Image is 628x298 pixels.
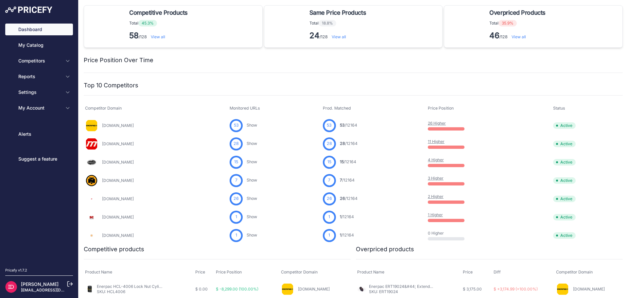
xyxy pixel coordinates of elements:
[323,106,351,111] span: Prod. Matched
[195,287,208,291] span: $ 0.00
[428,194,444,199] a: 2 Higher
[512,34,526,39] a: View all
[357,270,384,274] span: Product Name
[340,233,354,237] a: 1/12164
[84,245,144,254] h2: Competitive products
[309,8,366,17] span: Same Price Products
[138,20,157,26] span: 45.3%
[553,232,576,239] span: Active
[553,106,565,111] span: Status
[428,212,443,217] a: 1 Higher
[247,159,257,164] a: Show
[102,178,134,183] a: [DOMAIN_NAME]
[247,123,257,128] a: Show
[340,159,344,164] span: 15
[216,287,258,291] span: $ -8,299.00 (100.00%)
[195,270,205,274] span: Price
[553,159,576,166] span: Active
[340,214,354,219] a: 1/12164
[340,159,356,164] a: 15/12164
[327,196,332,202] span: 26
[234,122,239,129] span: 53
[463,270,473,274] span: Price
[5,55,73,67] button: Competitors
[319,20,336,26] span: 18.8%
[5,71,73,82] button: Reports
[247,141,257,146] a: Show
[553,196,576,202] span: Active
[151,34,165,39] a: View all
[428,121,446,126] a: 26 Higher
[5,39,73,51] a: My Catalog
[489,20,548,26] p: Total
[327,159,331,165] span: 15
[573,287,605,291] a: [DOMAIN_NAME]
[553,141,576,147] span: Active
[328,177,330,184] span: 7
[369,284,516,289] a: Enerpac ERT19024&#44; Extended Reaction Arm for RSL19000 Torque Wrench
[428,106,454,111] span: Price Position
[489,30,548,41] p: /128
[489,8,545,17] span: Overpriced Products
[494,270,501,274] span: Diff
[369,289,434,294] p: SKU: ERT19024
[216,270,242,274] span: Price Position
[356,245,414,254] h2: Overpriced products
[309,30,369,41] p: /128
[463,287,482,291] span: $ 3,175.00
[85,270,112,274] span: Product Name
[235,177,237,184] span: 7
[234,196,239,202] span: 26
[5,24,73,260] nav: Sidebar
[18,73,61,80] span: Reports
[553,177,576,184] span: Active
[129,30,190,41] p: /128
[332,34,346,39] a: View all
[428,139,445,144] a: 11 Higher
[102,123,134,128] a: [DOMAIN_NAME]
[18,105,61,111] span: My Account
[230,106,260,111] span: Monitored URLs
[340,196,345,201] span: 26
[235,214,237,220] span: 1
[247,233,257,237] a: Show
[234,159,238,165] span: 15
[129,20,190,26] p: Total
[129,8,188,17] span: Competitive Products
[340,178,342,183] span: 7
[340,214,341,219] span: 1
[428,231,470,236] p: 0 Higher
[556,270,593,274] span: Competitor Domain
[102,141,134,146] a: [DOMAIN_NAME]
[21,281,59,287] a: [PERSON_NAME]
[340,141,345,146] span: 28
[340,196,358,201] a: 26/12164
[84,81,138,90] h2: Top 10 Competitors
[328,232,330,238] span: 1
[5,102,73,114] button: My Account
[247,214,257,219] a: Show
[247,178,257,183] a: Show
[340,123,345,128] span: 53
[428,157,444,162] a: 4 Higher
[489,31,499,40] strong: 46
[85,106,122,111] span: Competitor Domain
[84,56,153,65] h2: Price Position Over Time
[309,31,320,40] strong: 24
[234,141,239,147] span: 28
[235,232,237,238] span: 1
[102,196,134,201] a: [DOMAIN_NAME]
[309,20,369,26] p: Total
[5,24,73,35] a: Dashboard
[5,7,52,13] img: Pricefy Logo
[102,160,134,165] a: [DOMAIN_NAME]
[498,20,517,26] span: 35.9%
[327,122,332,129] span: 53
[5,268,27,273] div: Pricefy v1.7.2
[97,289,162,294] p: SKU: HCL4006
[102,215,134,219] a: [DOMAIN_NAME]
[281,270,318,274] span: Competitor Domain
[340,141,358,146] a: 28/12164
[5,128,73,140] a: Alerts
[102,233,134,238] a: [DOMAIN_NAME]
